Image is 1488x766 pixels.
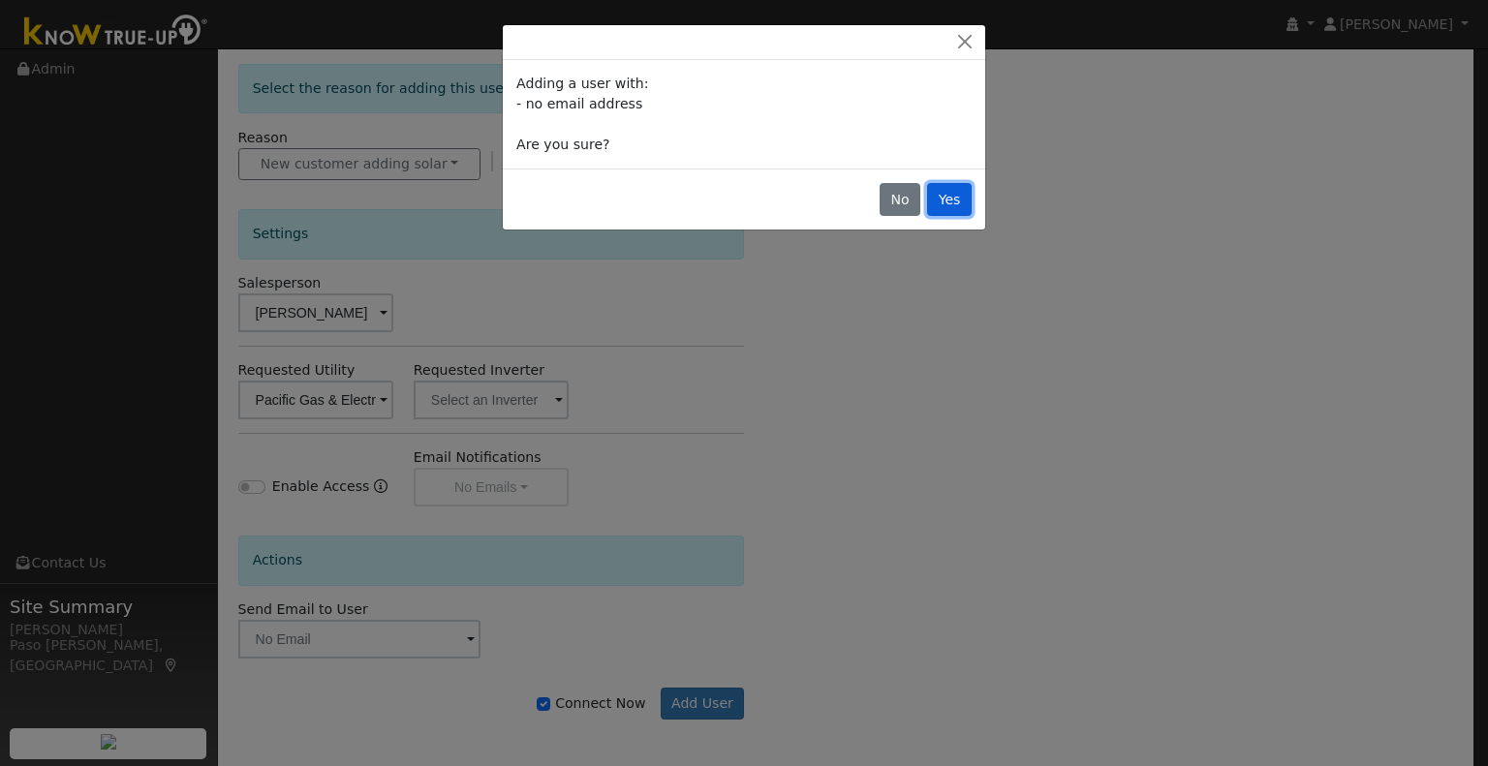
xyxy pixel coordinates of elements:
[927,183,972,216] button: Yes
[516,76,648,91] span: Adding a user with:
[516,137,609,152] span: Are you sure?
[880,183,920,216] button: No
[516,96,642,111] span: - no email address
[951,32,978,52] button: Close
